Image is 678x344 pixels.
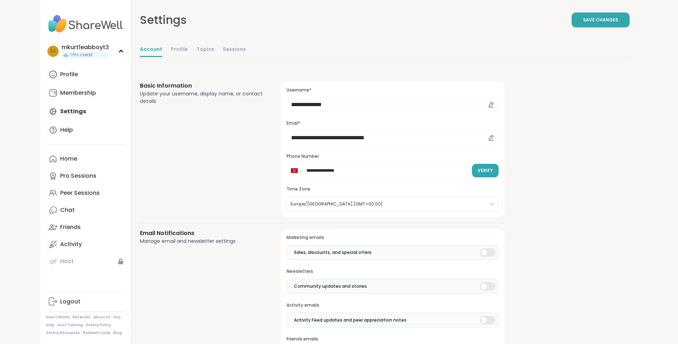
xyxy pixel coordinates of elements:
div: Pro Sessions [60,172,96,180]
a: Sessions [223,43,246,57]
span: Community updates and stories [294,283,367,290]
a: Blog [113,330,122,335]
a: How It Works [46,315,70,320]
a: Peer Sessions [46,184,125,202]
div: Chat [60,206,75,214]
h3: Newsletters [287,269,498,275]
h3: Email* [287,120,498,126]
a: Pro Sessions [46,167,125,184]
a: About Us [93,315,110,320]
span: m [51,47,56,56]
h3: Friends emails [287,336,498,342]
div: Settings [140,11,187,28]
div: Profile [60,71,78,78]
a: Host Training [57,323,83,328]
div: Friends [60,223,81,231]
a: Redeem Code [83,330,110,335]
div: Home [60,155,77,163]
a: Referrals [73,315,90,320]
span: Activity Feed updates and peer appreciation notes [294,317,406,323]
span: 1 Pro credit [70,52,93,58]
a: Membership [46,84,125,101]
div: Host [60,257,74,265]
a: Host [46,253,125,270]
a: Activity [46,236,125,253]
h3: Basic Information [140,82,264,90]
h3: Marketing emails [287,235,498,241]
div: Help [60,126,73,134]
a: Logout [46,293,125,310]
a: Account [140,43,162,57]
div: Membership [60,89,96,97]
h3: Time Zone [287,186,498,192]
a: Topics [196,43,214,57]
div: mkurt1eabboyt3 [62,43,109,51]
a: Chat [46,202,125,219]
h3: Phone Number [287,153,498,160]
h3: Activity emails [287,302,498,308]
h3: Username* [287,87,498,93]
div: Update your username, display name, or contact details [140,90,264,105]
h3: Email Notifications [140,229,264,238]
button: Save Changes [572,12,630,27]
a: Help [46,323,54,328]
span: Save Changes [583,17,618,23]
div: Logout [60,298,80,306]
div: Activity [60,240,82,248]
span: Sales, discounts, and special offers [294,249,372,256]
a: Safety Policy [86,323,111,328]
a: Friends [46,219,125,236]
a: Home [46,150,125,167]
a: Profile [171,43,188,57]
img: ShareWell Nav Logo [46,11,125,36]
a: FAQ [113,315,121,320]
a: Safety Resources [46,330,80,335]
button: Verify [472,164,499,177]
div: Peer Sessions [60,189,100,197]
a: Profile [46,66,125,83]
div: Manage email and newsletter settings [140,238,264,245]
span: Verify [478,167,493,174]
a: Help [46,121,125,139]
